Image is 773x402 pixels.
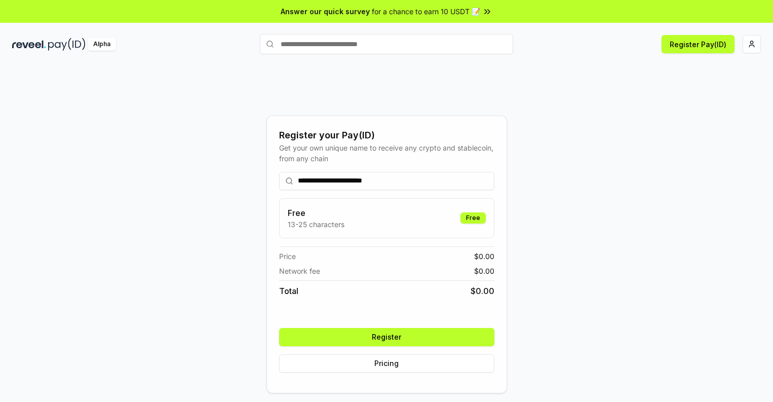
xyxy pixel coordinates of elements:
[281,6,370,17] span: Answer our quick survey
[288,219,344,230] p: 13-25 characters
[460,212,486,224] div: Free
[279,285,298,297] span: Total
[88,38,116,51] div: Alpha
[48,38,86,51] img: pay_id
[279,328,494,346] button: Register
[372,6,480,17] span: for a chance to earn 10 USDT 📝
[288,207,344,219] h3: Free
[474,251,494,262] span: $ 0.00
[279,251,296,262] span: Price
[474,266,494,276] span: $ 0.00
[279,266,320,276] span: Network fee
[12,38,46,51] img: reveel_dark
[279,128,494,142] div: Register your Pay(ID)
[662,35,735,53] button: Register Pay(ID)
[279,354,494,373] button: Pricing
[279,142,494,164] div: Get your own unique name to receive any crypto and stablecoin, from any chain
[471,285,494,297] span: $ 0.00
